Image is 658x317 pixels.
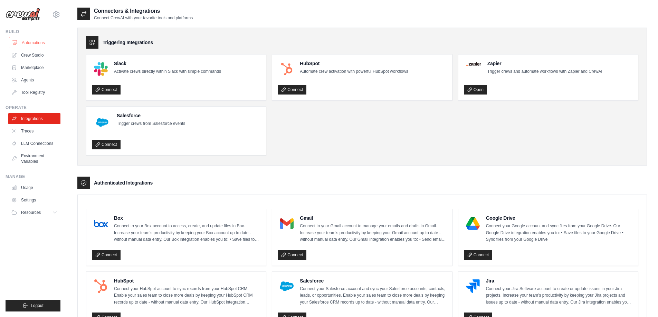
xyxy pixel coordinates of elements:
[117,112,185,119] h4: Salesforce
[8,126,60,137] a: Traces
[6,8,40,21] img: Logo
[8,207,60,218] button: Resources
[94,179,153,186] h3: Authenticated Integrations
[8,50,60,61] a: Crew Studio
[8,195,60,206] a: Settings
[8,62,60,73] a: Marketplace
[487,68,602,75] p: Trigger crews and automate workflows with Zapier and CrewAI
[487,60,602,67] h4: Zapier
[278,250,306,260] a: Connect
[94,62,108,76] img: Slack Logo
[94,279,108,293] img: HubSpot Logo
[486,286,632,306] p: Connect your Jira Software account to create or update issues in your Jira projects. Increase you...
[486,277,632,284] h4: Jira
[31,303,44,308] span: Logout
[466,62,481,66] img: Zapier Logo
[114,68,221,75] p: Activate crews directly within Slack with simple commands
[486,223,632,243] p: Connect your Google account and sync files from your Google Drive. Our Google Drive integration e...
[6,29,60,34] div: Build
[6,300,60,311] button: Logout
[8,87,60,98] a: Tool Registry
[300,215,446,221] h4: Gmail
[94,15,193,21] p: Connect CrewAI with your favorite tools and platforms
[300,223,446,243] p: Connect to your Gmail account to manage your emails and drafts in Gmail. Increase your team’s pro...
[486,215,632,221] h4: Google Drive
[9,37,61,48] a: Automations
[464,85,487,95] a: Open
[8,150,60,167] a: Environment Variables
[94,114,111,131] img: Salesforce Logo
[280,279,294,293] img: Salesforce Logo
[103,39,153,46] h3: Triggering Integrations
[114,60,221,67] h4: Slack
[466,279,480,293] img: Jira Logo
[117,120,185,127] p: Trigger crews from Salesforce events
[92,250,121,260] a: Connect
[280,217,294,230] img: Gmail Logo
[114,277,260,284] h4: HubSpot
[114,223,260,243] p: Connect to your Box account to access, create, and update files in Box. Increase your team’s prod...
[8,138,60,149] a: LLM Connections
[92,85,121,95] a: Connect
[6,174,60,179] div: Manage
[300,60,408,67] h4: HubSpot
[466,217,480,230] img: Google Drive Logo
[8,182,60,193] a: Usage
[280,62,294,76] img: HubSpot Logo
[21,210,41,215] span: Resources
[278,85,306,95] a: Connect
[92,140,121,149] a: Connect
[94,7,193,15] h2: Connectors & Integrations
[464,250,493,260] a: Connect
[300,286,446,306] p: Connect your Salesforce account and sync your Salesforce accounts, contacts, leads, or opportunit...
[300,68,408,75] p: Automate crew activation with powerful HubSpot workflows
[8,75,60,86] a: Agents
[114,286,260,306] p: Connect your HubSpot account to sync records from your HubSpot CRM. Enable your sales team to clo...
[114,215,260,221] h4: Box
[94,217,108,230] img: Box Logo
[6,105,60,110] div: Operate
[300,277,446,284] h4: Salesforce
[8,113,60,124] a: Integrations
